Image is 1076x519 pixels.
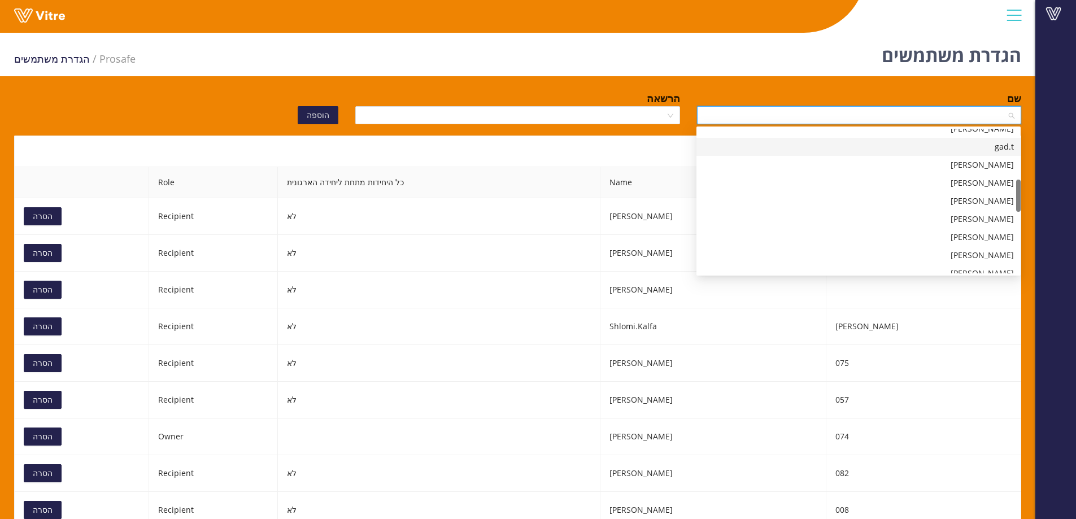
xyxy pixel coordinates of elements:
th: Role [149,167,278,198]
span: Recipient [158,284,194,295]
button: הסרה [24,281,62,299]
button: הסרה [24,354,62,372]
span: Recipient [158,468,194,478]
td: [PERSON_NAME] [600,198,826,235]
td: [PERSON_NAME] [600,272,826,308]
div: הרשאה [647,90,680,106]
span: הסרה [33,394,53,406]
div: משה אברהם [696,210,1021,228]
span: 057 [835,394,849,405]
span: הסרה [33,504,53,516]
div: סהר סעד [696,156,1021,174]
div: [PERSON_NAME] [703,195,1014,207]
span: הסרה [33,320,53,333]
span: Name [600,167,826,198]
span: הסרה [33,210,53,223]
span: [PERSON_NAME] [835,321,899,332]
div: עודאי בחאש [696,228,1021,246]
h1: הגדרת משתמשים [882,28,1021,76]
button: הסרה [24,244,62,262]
span: הסרה [33,284,53,296]
td: לא [278,198,600,235]
th: כל היחידות מתחת ליחידה הארגונית [278,167,600,198]
span: Owner [158,431,184,442]
td: לא [278,235,600,272]
div: gad.t [696,138,1021,156]
td: [PERSON_NAME] [600,455,826,492]
div: [PERSON_NAME] [703,249,1014,261]
span: הסרה [33,467,53,479]
div: אחמד חמודי [696,264,1021,282]
button: הסרה [24,391,62,409]
button: הוספה [298,106,338,124]
div: [PERSON_NAME] [703,177,1014,189]
span: Recipient [158,357,194,368]
div: מעיין חייקה [696,192,1021,210]
td: [PERSON_NAME] [600,418,826,455]
div: משתמשי טפסים [14,136,1021,167]
span: הסרה [33,357,53,369]
span: Recipient [158,321,194,332]
span: Recipient [158,211,194,221]
span: הסרה [33,247,53,259]
td: לא [278,382,600,418]
td: לא [278,272,600,308]
span: 082 [835,468,849,478]
td: לא [278,455,600,492]
td: [PERSON_NAME] [600,235,826,272]
button: הסרה [24,207,62,225]
td: לא [278,345,600,382]
button: הסרה [24,464,62,482]
span: 008 [835,504,849,515]
div: שם [1007,90,1021,106]
button: הסרה [24,428,62,446]
td: [PERSON_NAME] [600,345,826,382]
span: Recipient [158,504,194,515]
td: [PERSON_NAME] [600,382,826,418]
td: Shlomi.Kalfa [600,308,826,345]
button: הסרה [24,501,62,519]
div: [PERSON_NAME] [703,231,1014,243]
li: הגדרת משתמשים [14,51,99,67]
span: 074 [835,431,849,442]
div: [PERSON_NAME] [703,267,1014,280]
span: הסרה [33,430,53,443]
div: אלונה שטלובה [696,120,1021,138]
button: הסרה [24,317,62,335]
span: 319 [99,52,136,66]
span: Recipient [158,247,194,258]
div: [PERSON_NAME] [703,159,1014,171]
div: דן זמיר [696,246,1021,264]
span: Recipient [158,394,194,405]
div: gad.t [703,141,1014,153]
div: [PERSON_NAME] [703,213,1014,225]
span: 075 [835,357,849,368]
div: מתנאל אברהם [696,174,1021,192]
td: לא [278,308,600,345]
div: [PERSON_NAME] [703,123,1014,135]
